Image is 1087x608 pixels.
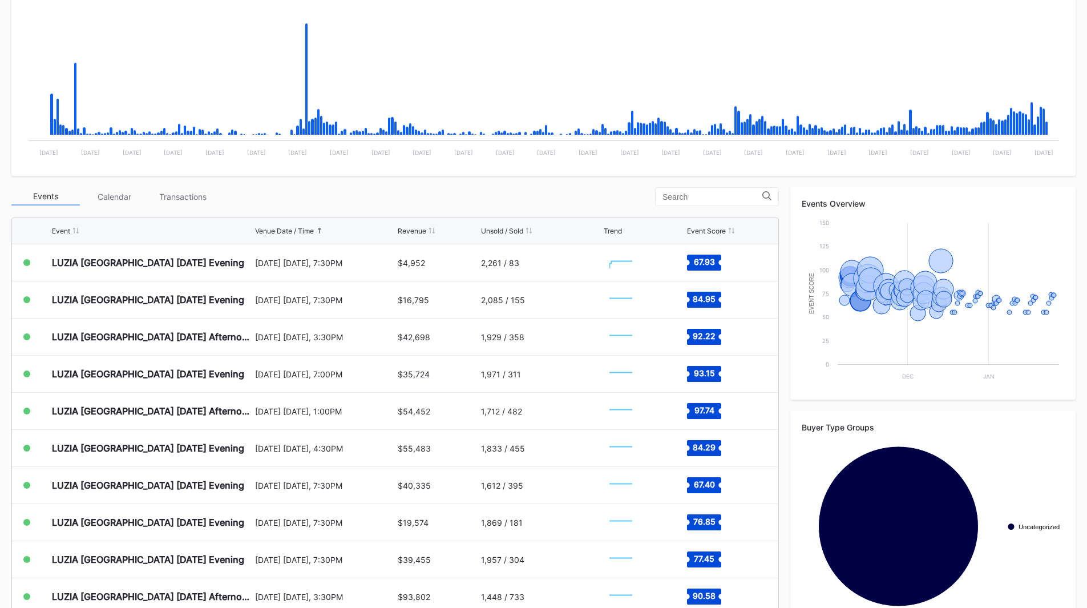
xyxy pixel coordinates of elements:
[398,295,429,305] div: $16,795
[693,368,714,378] text: 93.15
[52,368,244,380] div: LUZIA [GEOGRAPHIC_DATA] [DATE] Evening
[454,149,473,156] text: [DATE]
[255,555,395,565] div: [DATE] [DATE], 7:30PM
[255,258,395,268] div: [DATE] [DATE], 7:30PM
[52,331,252,343] div: LUZIA [GEOGRAPHIC_DATA] [DATE] Afternoon
[398,227,426,235] div: Revenue
[481,481,523,490] div: 1,612 / 395
[371,149,390,156] text: [DATE]
[579,149,597,156] text: [DATE]
[744,149,763,156] text: [DATE]
[247,149,266,156] text: [DATE]
[52,442,244,454] div: LUZIA [GEOGRAPHIC_DATA] [DATE] Evening
[398,406,430,416] div: $54,452
[52,294,244,305] div: LUZIA [GEOGRAPHIC_DATA] [DATE] Evening
[52,227,70,235] div: Event
[802,422,1064,432] div: Buyer Type Groups
[952,149,971,156] text: [DATE]
[255,444,395,453] div: [DATE] [DATE], 4:30PM
[11,188,80,206] div: Events
[52,405,252,417] div: LUZIA [GEOGRAPHIC_DATA] [DATE] Afternoon
[52,591,252,602] div: LUZIA [GEOGRAPHIC_DATA] [DATE] Afternoon
[481,227,523,235] div: Unsold / Sold
[694,554,714,563] text: 77.45
[693,591,716,601] text: 90.58
[693,331,716,341] text: 92.22
[398,518,429,528] div: $19,574
[398,332,430,342] div: $42,698
[604,397,638,425] svg: Chart title
[52,480,244,491] div: LUZIA [GEOGRAPHIC_DATA] [DATE] Evening
[481,332,524,342] div: 1,929 / 358
[398,555,431,565] div: $39,455
[983,373,995,380] text: Jan
[693,294,716,304] text: 84.95
[819,243,829,249] text: 125
[205,149,224,156] text: [DATE]
[604,248,638,277] svg: Chart title
[398,592,430,602] div: $93,802
[481,555,524,565] div: 1,957 / 304
[52,554,244,565] div: LUZIA [GEOGRAPHIC_DATA] [DATE] Evening
[661,149,680,156] text: [DATE]
[481,592,524,602] div: 1,448 / 733
[604,545,638,574] svg: Chart title
[288,149,307,156] text: [DATE]
[81,149,100,156] text: [DATE]
[1035,149,1053,156] text: [DATE]
[604,227,622,235] div: Trend
[693,517,715,526] text: 76.85
[993,149,1012,156] text: [DATE]
[703,149,722,156] text: [DATE]
[604,471,638,500] svg: Chart title
[255,332,395,342] div: [DATE] [DATE], 3:30PM
[693,442,716,452] text: 84.29
[604,508,638,537] svg: Chart title
[398,481,431,490] div: $40,335
[693,480,714,489] text: 67.40
[687,227,726,235] div: Event Score
[255,406,395,416] div: [DATE] [DATE], 1:00PM
[786,149,805,156] text: [DATE]
[604,360,638,388] svg: Chart title
[330,149,349,156] text: [DATE]
[819,267,829,273] text: 100
[80,188,148,206] div: Calendar
[398,444,431,453] div: $55,483
[255,227,314,235] div: Venue Date / Time
[822,290,829,297] text: 75
[255,295,395,305] div: [DATE] [DATE], 7:30PM
[481,518,523,528] div: 1,869 / 181
[802,199,1064,208] div: Events Overview
[802,217,1064,388] svg: Chart title
[398,258,425,268] div: $4,952
[255,369,395,379] div: [DATE] [DATE], 7:00PM
[481,369,521,379] div: 1,971 / 311
[694,405,714,415] text: 97.74
[604,285,638,314] svg: Chart title
[123,149,142,156] text: [DATE]
[537,149,556,156] text: [DATE]
[496,149,515,156] text: [DATE]
[662,192,762,202] input: Search
[255,592,395,602] div: [DATE] [DATE], 3:30PM
[826,361,829,368] text: 0
[255,481,395,490] div: [DATE] [DATE], 7:30PM
[819,219,829,226] text: 150
[868,149,887,156] text: [DATE]
[148,188,217,206] div: Transactions
[164,149,183,156] text: [DATE]
[604,323,638,351] svg: Chart title
[827,149,846,156] text: [DATE]
[1019,524,1060,530] text: Uncategorized
[620,149,639,156] text: [DATE]
[413,149,431,156] text: [DATE]
[822,313,829,320] text: 50
[39,149,58,156] text: [DATE]
[52,257,244,268] div: LUZIA [GEOGRAPHIC_DATA] [DATE] Evening
[481,295,525,305] div: 2,085 / 155
[902,373,914,380] text: Dec
[481,444,525,453] div: 1,833 / 455
[693,257,714,267] text: 67.93
[822,337,829,344] text: 25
